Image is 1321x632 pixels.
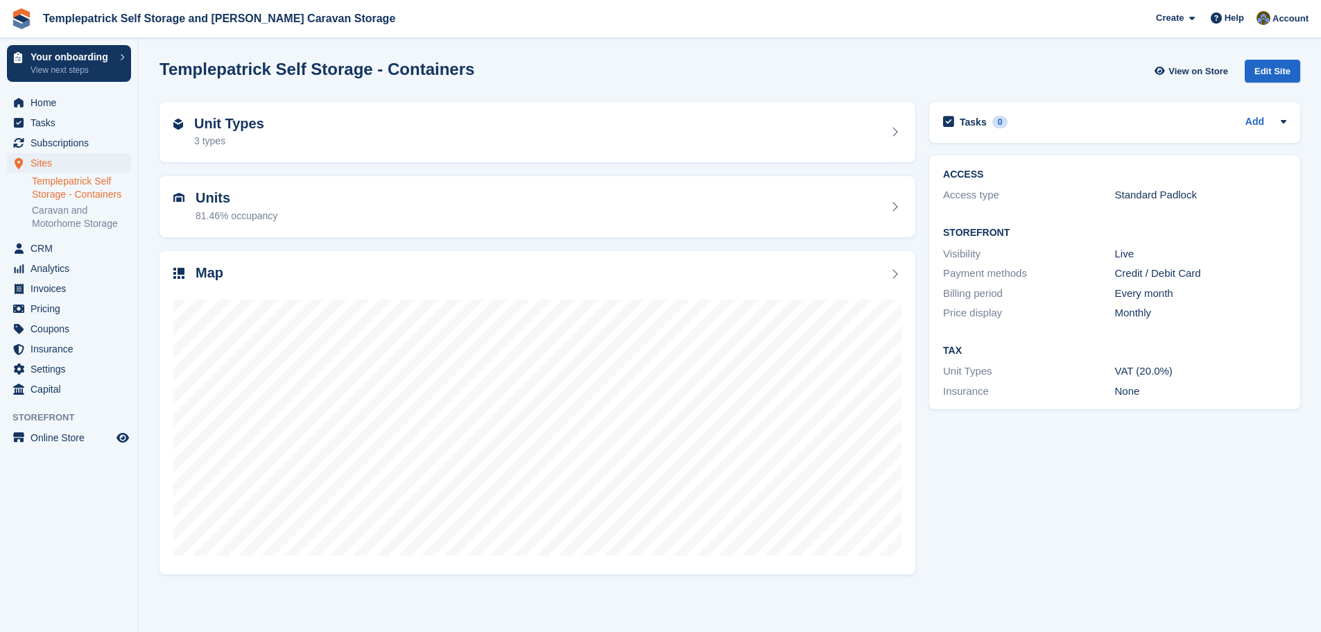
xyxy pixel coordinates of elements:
div: Every month [1115,286,1286,302]
a: Edit Site [1245,60,1300,88]
a: Preview store [114,429,131,446]
span: Subscriptions [31,133,114,153]
h2: Units [196,190,277,206]
div: VAT (20.0%) [1115,364,1286,379]
h2: Templepatrick Self Storage - Containers [159,60,474,78]
span: Storefront [12,411,138,425]
a: menu [7,279,131,298]
h2: Tax [943,345,1286,357]
a: Add [1245,114,1264,130]
a: View on Store [1152,60,1234,83]
div: Monthly [1115,305,1286,321]
img: map-icn-33ee37083ee616e46c38cad1a60f524a97daa1e2b2c8c0bc3eb3415660979fc1.svg [173,268,184,279]
a: menu [7,379,131,399]
a: Caravan and Motorhome Storage [32,204,131,230]
span: Home [31,93,114,112]
a: menu [7,339,131,359]
a: menu [7,153,131,173]
img: stora-icon-8386f47178a22dfd0bd8f6a31ec36ba5ce8667c1dd55bd0f319d3a0aa187defe.svg [11,8,32,29]
a: menu [7,259,131,278]
div: Access type [943,187,1114,203]
div: Visibility [943,246,1114,262]
a: menu [7,113,131,133]
a: Unit Types 3 types [159,102,915,163]
div: None [1115,384,1286,400]
span: Tasks [31,113,114,133]
span: Coupons [31,319,114,339]
h2: ACCESS [943,169,1286,180]
a: Map [159,251,915,575]
h2: Storefront [943,228,1286,239]
span: Account [1272,12,1309,26]
span: Insurance [31,339,114,359]
a: Templepatrick Self Storage - Containers [32,175,131,201]
span: Settings [31,359,114,379]
div: 3 types [194,134,264,148]
div: Edit Site [1245,60,1300,83]
a: Your onboarding View next steps [7,45,131,82]
span: CRM [31,239,114,258]
a: Units 81.46% occupancy [159,176,915,237]
h2: Tasks [960,116,987,128]
p: Your onboarding [31,52,113,62]
span: Capital [31,379,114,399]
span: Pricing [31,299,114,318]
span: Create [1156,11,1184,25]
p: View next steps [31,64,113,76]
span: View on Store [1168,65,1228,78]
div: Price display [943,305,1114,321]
a: menu [7,93,131,112]
div: 0 [992,116,1008,128]
div: Live [1115,246,1286,262]
a: menu [7,239,131,258]
div: 81.46% occupancy [196,209,277,223]
div: Payment methods [943,266,1114,282]
span: Online Store [31,428,114,447]
div: Insurance [943,384,1114,400]
span: Analytics [31,259,114,278]
div: Credit / Debit Card [1115,266,1286,282]
a: Templepatrick Self Storage and [PERSON_NAME] Caravan Storage [37,7,401,30]
a: menu [7,133,131,153]
span: Help [1225,11,1244,25]
h2: Map [196,265,223,281]
a: menu [7,299,131,318]
a: menu [7,319,131,339]
span: Invoices [31,279,114,298]
div: Billing period [943,286,1114,302]
h2: Unit Types [194,116,264,132]
a: menu [7,428,131,447]
a: menu [7,359,131,379]
img: unit-icn-7be61d7bf1b0ce9d3e12c5938cc71ed9869f7b940bace4675aadf7bd6d80202e.svg [173,193,184,203]
img: Karen [1257,11,1270,25]
div: Unit Types [943,364,1114,379]
span: Sites [31,153,114,173]
img: unit-type-icn-2b2737a686de81e16bb02015468b77c625bbabd49415b5ef34ead5e3b44a266d.svg [173,119,183,130]
div: Standard Padlock [1115,187,1286,203]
